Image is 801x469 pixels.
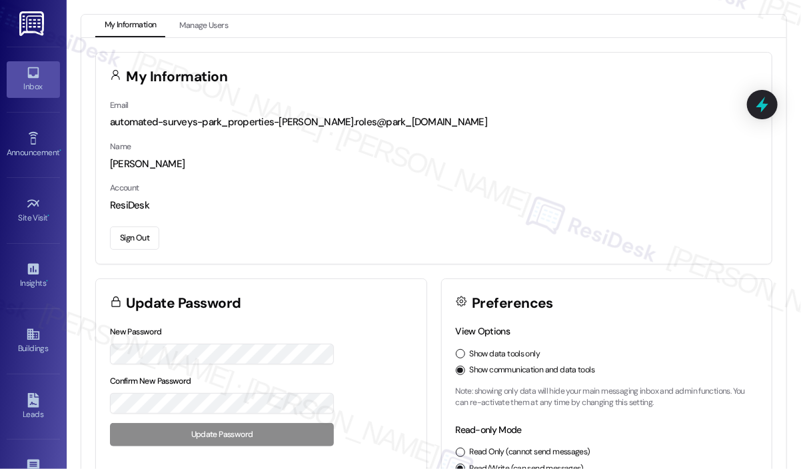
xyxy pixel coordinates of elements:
[110,115,758,129] div: automated-surveys-park_properties-[PERSON_NAME].roles@park_[DOMAIN_NAME]
[110,326,162,337] label: New Password
[170,15,237,37] button: Manage Users
[472,296,553,310] h3: Preferences
[95,15,165,37] button: My Information
[127,70,228,84] h3: My Information
[456,424,522,436] label: Read-only Mode
[127,296,241,310] h3: Update Password
[19,11,47,36] img: ResiDesk Logo
[456,325,510,337] label: View Options
[110,227,159,250] button: Sign Out
[470,364,595,376] label: Show communication and data tools
[7,61,60,97] a: Inbox
[110,157,758,171] div: [PERSON_NAME]
[48,211,50,221] span: •
[7,323,60,359] a: Buildings
[110,376,191,386] label: Confirm New Password
[110,183,139,193] label: Account
[110,100,129,111] label: Email
[46,276,48,286] span: •
[7,193,60,229] a: Site Visit •
[110,141,131,152] label: Name
[59,146,61,155] span: •
[470,446,590,458] label: Read Only (cannot send messages)
[456,386,758,409] p: Note: showing only data will hide your main messaging inbox and admin functions. You can re-activ...
[7,258,60,294] a: Insights •
[7,389,60,425] a: Leads
[110,199,758,213] div: ResiDesk
[470,348,540,360] label: Show data tools only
